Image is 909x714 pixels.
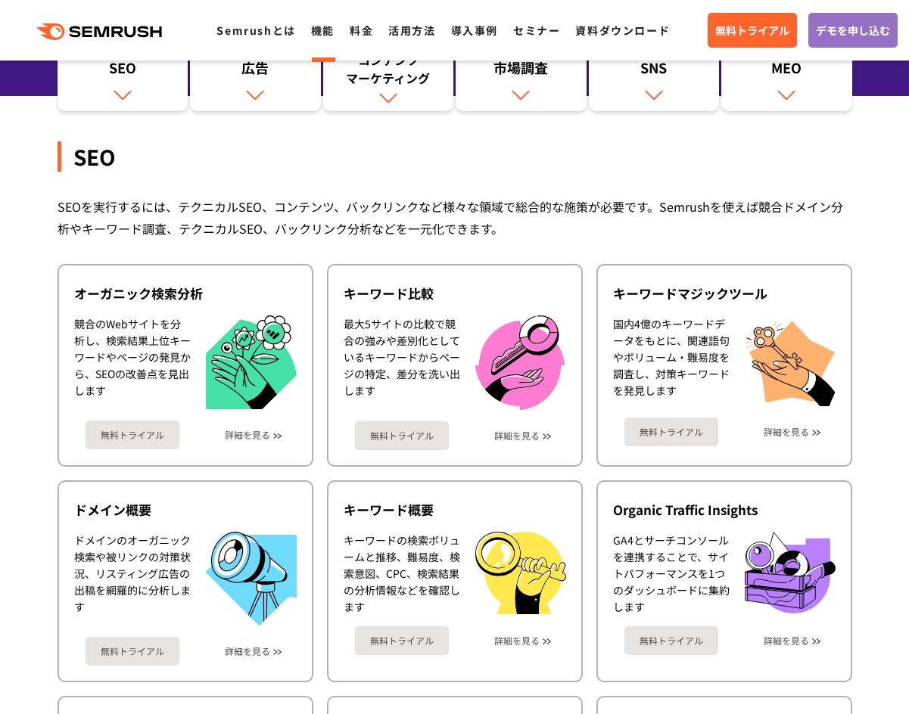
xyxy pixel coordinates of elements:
div: 競合のWebサイトを分析し、検索結果上位キーワードやページの発見から、SEOの改善点を見出します [74,315,191,410]
img: キーワード概要 [475,532,566,614]
div: 国内4億のキーワードデータをもとに、関連語句やボリューム・難易度を調査し、対策キーワードを発見します [613,315,730,406]
a: 広告 [190,36,321,111]
div: SEO [65,58,181,84]
img: キーワード比較 [475,315,565,410]
a: 無料トライアル [624,626,718,655]
a: コンテンツマーケティング [323,36,454,111]
div: MEO [729,58,845,84]
a: 無料トライアル [86,637,179,666]
a: 資料ダウンロード [575,23,670,38]
a: 活用方法 [388,23,435,38]
div: オーガニック検索分析 [74,284,297,303]
a: 無料トライアル [355,626,449,655]
div: ドメイン概要 [74,501,297,519]
a: 機能 [311,23,335,38]
a: SNS [589,36,720,111]
div: キーワード比較 [344,284,566,303]
a: セミナー [513,23,560,38]
a: 詳細を見る [764,427,809,437]
img: キーワードマジックツール [745,315,836,406]
div: ドメインのオーガニック検索や被リンクの対策状況、リスティング広告の出稿を網羅的に分析します [74,532,191,626]
img: Organic Traffic Insights [745,532,836,613]
a: 料金 [350,23,373,38]
a: SEO [58,36,188,111]
div: 市場調査 [463,58,579,84]
span: 無料トライアル [715,22,789,39]
a: 詳細を見る [494,635,540,646]
a: 無料トライアル [624,418,718,446]
div: キーワードマジックツール [613,284,836,303]
div: コンテンツ マーケティング [331,51,447,87]
a: 詳細を見る [764,635,809,646]
div: GA4とサーチコンソールを連携することで、サイトパフォーマンスを1つのダッシュボードに集約します [613,532,730,615]
div: SEO [58,141,852,172]
div: SEOを実行するには、テクニカルSEO、コンテンツ、バックリンクなど様々な領域で総合的な施策が必要です。Semrushを使えば競合ドメイン分析やキーワード調査、テクニカルSEO、バックリンク分析... [58,196,852,240]
a: 詳細を見る [225,430,270,440]
div: SNS [596,58,712,84]
a: デモを申し込む [808,13,898,48]
div: 最大5サイトの比較で競合の強みや差別化としているキーワードからページの特定、差分を洗い出します [344,315,460,410]
div: Organic Traffic Insights [613,501,836,519]
a: 導入事例 [451,23,498,38]
a: MEO [721,36,852,111]
img: ドメイン概要 [206,532,297,626]
a: 無料トライアル [86,421,179,449]
a: 詳細を見る [225,646,270,657]
div: キーワードの検索ボリュームと推移、難易度、検索意図、CPC、検索結果の分析情報などを確認します [344,532,460,615]
a: 無料トライアル [355,421,449,450]
a: 無料トライアル [708,13,797,48]
img: オーガニック検索分析 [206,315,297,410]
span: デモを申し込む [816,22,890,39]
a: 市場調査 [456,36,587,111]
div: 広告 [198,58,313,84]
div: キーワード概要 [344,501,566,519]
a: 詳細を見る [494,430,540,441]
a: Semrushとは [216,23,295,38]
